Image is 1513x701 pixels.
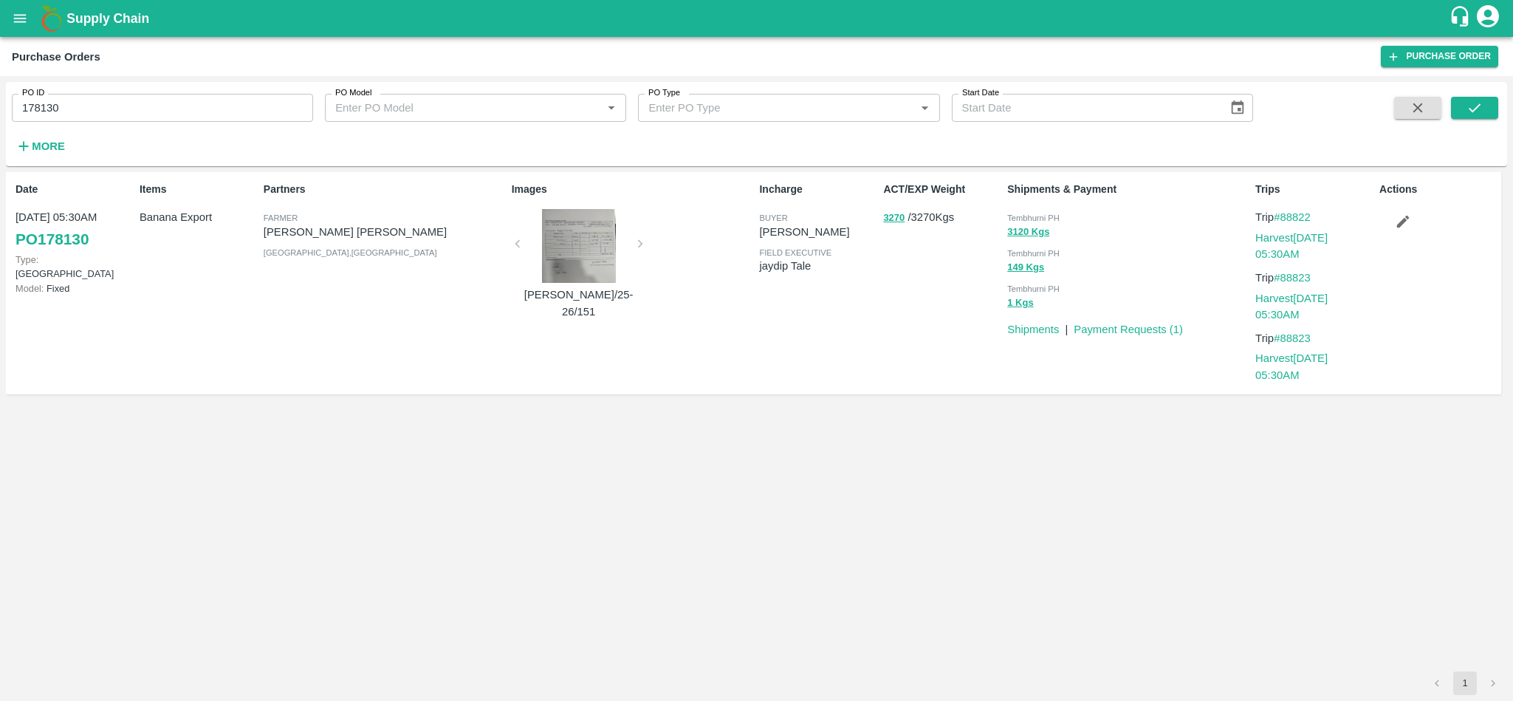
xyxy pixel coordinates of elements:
[759,224,877,240] p: [PERSON_NAME]
[648,87,680,99] label: PO Type
[16,283,44,294] span: Model:
[883,182,1001,197] p: ACT/EXP Weight
[883,209,1001,226] p: / 3270 Kgs
[16,226,89,253] a: PO178130
[642,98,891,117] input: Enter PO Type
[1379,182,1497,197] p: Actions
[329,98,578,117] input: Enter PO Model
[759,248,831,257] span: field executive
[264,182,506,197] p: Partners
[759,213,787,222] span: buyer
[1274,272,1311,284] a: #88823
[883,210,905,227] button: 3270
[264,248,437,257] span: [GEOGRAPHIC_DATA] , [GEOGRAPHIC_DATA]
[140,182,258,197] p: Items
[759,258,877,274] p: jaydip Tale
[335,87,372,99] label: PO Model
[16,253,134,281] p: [GEOGRAPHIC_DATA]
[12,134,69,159] button: More
[524,287,634,320] p: [PERSON_NAME]/25-26/151
[962,87,999,99] label: Start Date
[1274,211,1311,223] a: #88822
[1007,295,1033,312] button: 1 Kgs
[1007,324,1059,335] a: Shipments
[1007,182,1249,197] p: Shipments & Payment
[66,8,1449,29] a: Supply Chain
[1255,232,1328,260] a: Harvest[DATE] 05:30AM
[1274,332,1311,344] a: #88823
[1224,94,1252,122] button: Choose date
[140,209,258,225] p: Banana Export
[1074,324,1183,335] a: Payment Requests (1)
[16,254,38,265] span: Type:
[16,209,134,225] p: [DATE] 05:30AM
[1255,182,1373,197] p: Trips
[1453,671,1477,695] button: page 1
[12,94,313,122] input: Enter PO ID
[1059,315,1068,338] div: |
[16,182,134,197] p: Date
[759,182,877,197] p: Incharge
[952,94,1218,122] input: Start Date
[512,182,754,197] p: Images
[1449,5,1475,32] div: customer-support
[16,281,134,295] p: Fixed
[3,1,37,35] button: open drawer
[1255,270,1373,286] p: Trip
[1007,259,1044,276] button: 149 Kgs
[1423,671,1507,695] nav: pagination navigation
[915,98,934,117] button: Open
[1255,352,1328,380] a: Harvest[DATE] 05:30AM
[1255,293,1328,321] a: Harvest[DATE] 05:30AM
[1255,330,1373,346] p: Trip
[1007,249,1060,258] span: Tembhurni PH
[37,4,66,33] img: logo
[1255,209,1373,225] p: Trip
[264,224,506,240] p: [PERSON_NAME] [PERSON_NAME]
[602,98,621,117] button: Open
[1007,224,1049,241] button: 3120 Kgs
[264,213,298,222] span: Farmer
[1475,3,1501,34] div: account of current user
[1007,213,1060,222] span: Tembhurni PH
[22,87,44,99] label: PO ID
[12,47,100,66] div: Purchase Orders
[66,11,149,26] b: Supply Chain
[1007,284,1060,293] span: Tembhurni PH
[1381,46,1498,67] a: Purchase Order
[32,140,65,152] strong: More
